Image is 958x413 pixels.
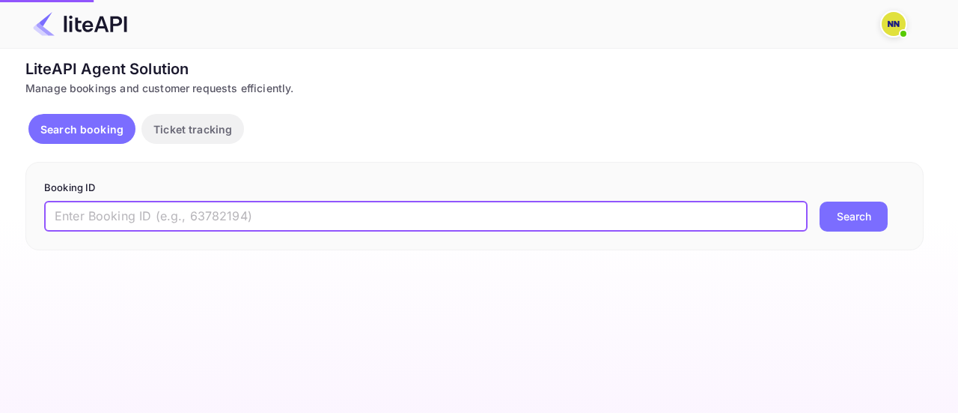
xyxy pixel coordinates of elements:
button: Search [820,202,888,232]
div: Manage bookings and customer requests efficiently. [25,80,924,96]
img: N/A N/A [882,12,906,36]
input: Enter Booking ID (e.g., 63782194) [44,202,808,232]
div: LiteAPI Agent Solution [25,58,924,80]
img: LiteAPI Logo [33,12,127,36]
p: Booking ID [44,181,905,196]
p: Search booking [40,121,123,137]
p: Ticket tracking [153,121,232,137]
